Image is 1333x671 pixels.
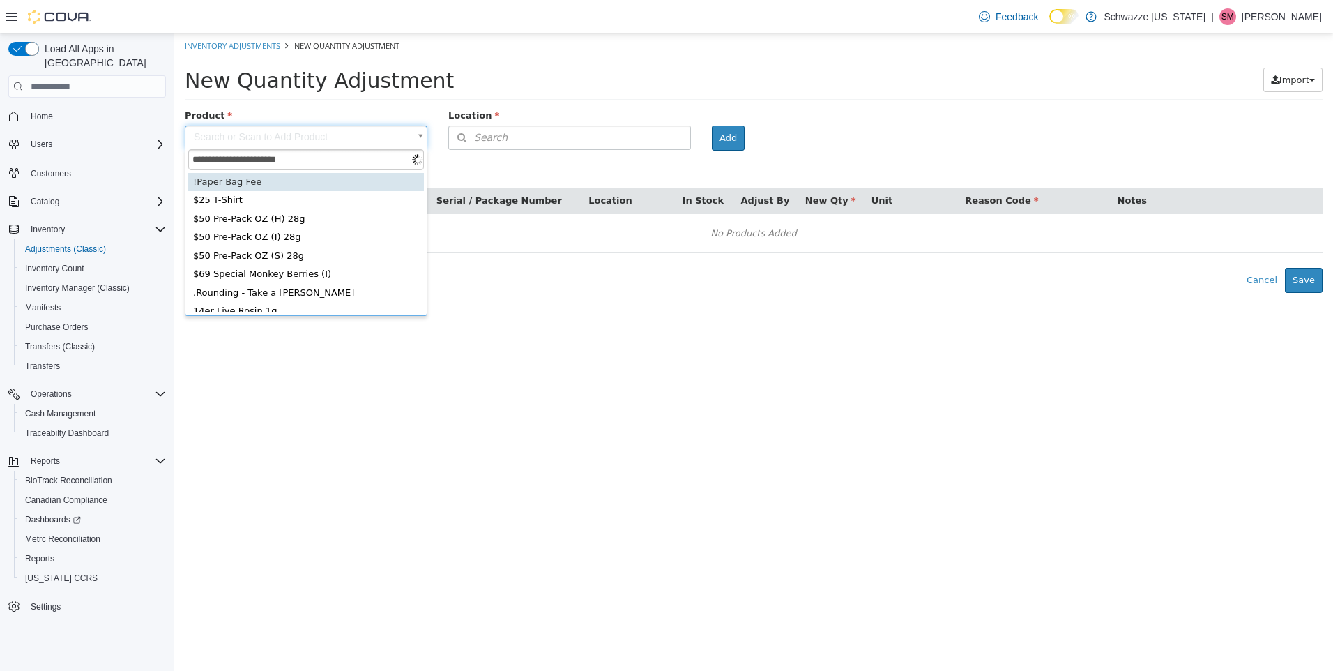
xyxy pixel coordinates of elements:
[14,259,172,278] button: Inventory Count
[14,250,250,269] div: .Rounding - Take a [PERSON_NAME]
[31,224,65,235] span: Inventory
[31,168,71,179] span: Customers
[20,492,166,508] span: Canadian Compliance
[20,241,112,257] a: Adjustments (Classic)
[3,220,172,239] button: Inventory
[14,490,172,510] button: Canadian Compliance
[25,221,166,238] span: Inventory
[14,140,250,158] div: !Paper Bag Fee
[31,111,53,122] span: Home
[25,386,166,402] span: Operations
[14,176,250,195] div: $50 Pre-Pack OZ (H) 28g
[20,511,86,528] a: Dashboards
[25,553,54,564] span: Reports
[31,139,52,150] span: Users
[25,534,100,545] span: Metrc Reconciliation
[25,475,112,486] span: BioTrack Reconciliation
[14,317,172,337] button: Purchase Orders
[20,338,100,355] a: Transfers (Classic)
[20,299,166,316] span: Manifests
[14,568,172,588] button: [US_STATE] CCRS
[14,423,172,443] button: Traceabilty Dashboard
[25,453,66,469] button: Reports
[3,106,172,126] button: Home
[25,428,109,439] span: Traceabilty Dashboard
[20,511,166,528] span: Dashboards
[20,319,94,335] a: Purchase Orders
[20,405,101,422] a: Cash Management
[1049,9,1079,24] input: Dark Mode
[14,298,172,317] button: Manifests
[14,471,172,490] button: BioTrack Reconciliation
[20,570,103,587] a: [US_STATE] CCRS
[8,100,166,653] nav: Complex example
[25,453,166,469] span: Reports
[20,531,106,548] a: Metrc Reconciliation
[25,386,77,402] button: Operations
[1219,8,1236,25] div: Sarah McDole
[25,136,166,153] span: Users
[1211,8,1214,25] p: |
[14,239,172,259] button: Adjustments (Classic)
[20,472,166,489] span: BioTrack Reconciliation
[20,550,60,567] a: Reports
[14,404,172,423] button: Cash Management
[14,158,250,176] div: $25 T-Shirt
[20,570,166,587] span: Washington CCRS
[25,164,166,181] span: Customers
[1104,8,1205,25] p: Schwazze [US_STATE]
[39,42,166,70] span: Load All Apps in [GEOGRAPHIC_DATA]
[25,322,89,333] span: Purchase Orders
[20,550,166,567] span: Reports
[20,299,66,316] a: Manifests
[20,280,135,296] a: Inventory Manager (Classic)
[3,135,172,154] button: Users
[20,280,166,296] span: Inventory Manager (Classic)
[3,192,172,211] button: Catalog
[20,260,166,277] span: Inventory Count
[25,221,70,238] button: Inventory
[14,529,172,549] button: Metrc Reconciliation
[14,269,250,287] div: 14er Live Rosin 1g
[28,10,91,24] img: Cova
[25,598,166,615] span: Settings
[20,472,118,489] a: BioTrack Reconciliation
[25,302,61,313] span: Manifests
[3,163,172,183] button: Customers
[1221,8,1234,25] span: SM
[20,319,166,335] span: Purchase Orders
[14,337,172,356] button: Transfers (Classic)
[14,549,172,568] button: Reports
[996,10,1038,24] span: Feedback
[25,408,96,419] span: Cash Management
[3,596,172,617] button: Settings
[20,492,113,508] a: Canadian Compliance
[1242,8,1322,25] p: [PERSON_NAME]
[20,405,166,422] span: Cash Management
[14,356,172,376] button: Transfers
[25,108,59,125] a: Home
[25,361,60,372] span: Transfers
[3,384,172,404] button: Operations
[25,193,65,210] button: Catalog
[25,573,98,584] span: [US_STATE] CCRS
[25,136,58,153] button: Users
[25,341,95,352] span: Transfers (Classic)
[20,358,166,375] span: Transfers
[20,425,166,442] span: Traceabilty Dashboard
[25,193,166,210] span: Catalog
[20,425,114,442] a: Traceabilty Dashboard
[25,495,107,506] span: Canadian Compliance
[14,278,172,298] button: Inventory Manager (Classic)
[31,196,59,207] span: Catalog
[25,282,130,294] span: Inventory Manager (Classic)
[14,510,172,529] a: Dashboards
[31,389,72,400] span: Operations
[25,514,81,525] span: Dashboards
[25,598,66,615] a: Settings
[14,232,250,250] div: $69 Special Monkey Berries (I)
[973,3,1044,31] a: Feedback
[14,213,250,232] div: $50 Pre-Pack OZ (S) 28g
[25,165,77,182] a: Customers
